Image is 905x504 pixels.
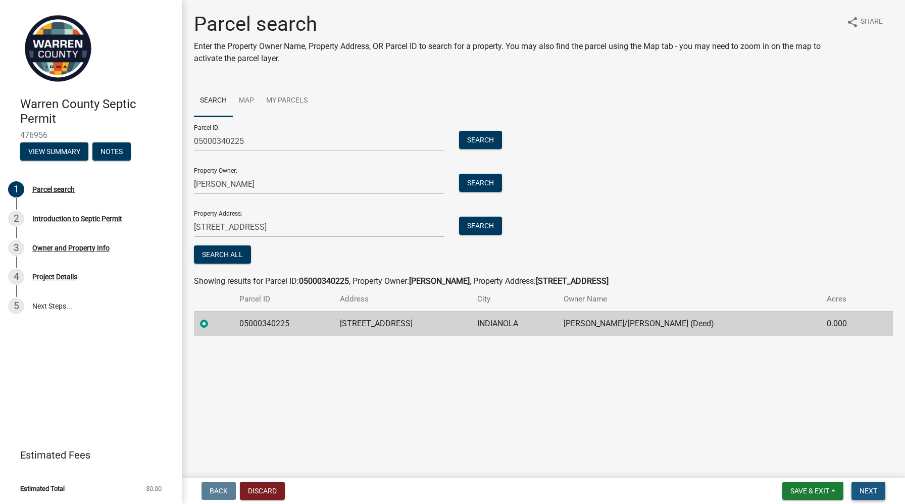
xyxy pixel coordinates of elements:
[20,485,65,492] span: Estimated Total
[233,287,334,311] th: Parcel ID
[20,11,96,86] img: Warren County, Iowa
[194,40,838,65] p: Enter the Property Owner Name, Property Address, OR Parcel ID to search for a property. You may a...
[851,482,885,500] button: Next
[782,482,843,500] button: Save & Exit
[861,16,883,28] span: Share
[860,487,877,495] span: Next
[299,276,349,286] strong: 05000340225
[240,482,285,500] button: Discard
[790,487,829,495] span: Save & Exit
[260,85,314,117] a: My Parcels
[459,131,502,149] button: Search
[8,240,24,256] div: 3
[194,245,251,264] button: Search All
[20,130,162,140] span: 476956
[20,142,88,161] button: View Summary
[194,85,233,117] a: Search
[334,311,471,336] td: [STREET_ADDRESS]
[459,217,502,235] button: Search
[558,287,821,311] th: Owner Name
[92,142,131,161] button: Notes
[20,148,88,156] wm-modal-confirm: Summary
[459,174,502,192] button: Search
[92,148,131,156] wm-modal-confirm: Notes
[8,211,24,227] div: 2
[409,276,470,286] strong: [PERSON_NAME]
[471,287,557,311] th: City
[146,485,162,492] span: $0.00
[32,186,75,193] div: Parcel search
[194,275,893,287] div: Showing results for Parcel ID: , Property Owner: , Property Address:
[838,12,891,32] button: shareShare
[194,12,838,36] h1: Parcel search
[32,215,122,222] div: Introduction to Septic Permit
[32,244,110,251] div: Owner and Property Info
[8,445,166,465] a: Estimated Fees
[20,97,174,126] h4: Warren County Septic Permit
[821,287,873,311] th: Acres
[210,487,228,495] span: Back
[233,311,334,336] td: 05000340225
[471,311,557,336] td: INDIANOLA
[202,482,236,500] button: Back
[8,269,24,285] div: 4
[233,85,260,117] a: Map
[8,181,24,197] div: 1
[32,273,77,280] div: Project Details
[8,298,24,314] div: 5
[846,16,859,28] i: share
[558,311,821,336] td: [PERSON_NAME]/[PERSON_NAME] (Deed)
[821,311,873,336] td: 0.000
[536,276,609,286] strong: [STREET_ADDRESS]
[334,287,471,311] th: Address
